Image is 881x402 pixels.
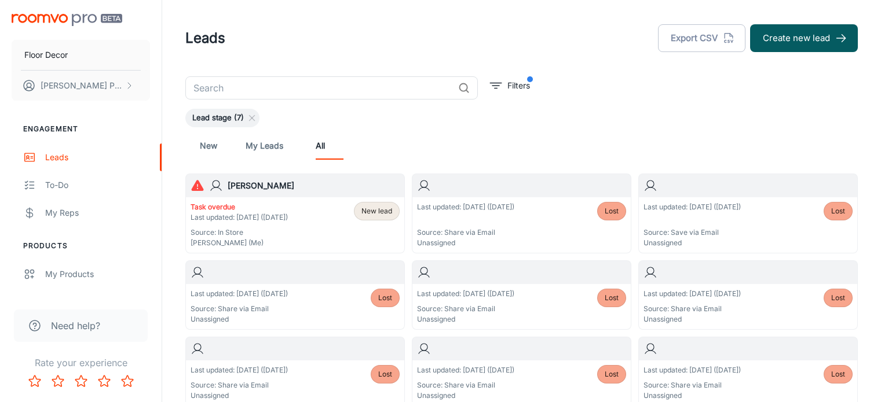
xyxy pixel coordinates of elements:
[644,227,741,238] p: Source: Save via Email
[378,369,392,379] span: Lost
[9,356,152,370] p: Rate your experience
[417,380,514,390] p: Source: Share via Email
[24,49,68,61] p: Floor Decor
[191,314,288,324] p: Unassigned
[12,71,150,101] button: [PERSON_NAME] Phoenix
[70,370,93,393] button: Rate 3 star
[417,314,514,324] p: Unassigned
[412,174,631,253] a: Last updated: [DATE] ([DATE])Source: Share via EmailUnassignedLost
[191,227,288,238] p: Source: In Store
[417,390,514,401] p: Unassigned
[638,260,858,330] a: Last updated: [DATE] ([DATE])Source: Share via EmailUnassignedLost
[23,370,46,393] button: Rate 1 star
[246,132,283,160] a: My Leads
[644,238,741,248] p: Unassigned
[45,296,150,308] div: Suppliers
[417,289,514,299] p: Last updated: [DATE] ([DATE])
[191,380,288,390] p: Source: Share via Email
[185,174,405,253] a: [PERSON_NAME]Task overdueLast updated: [DATE] ([DATE])Source: In Store[PERSON_NAME] (Me)New lead
[605,293,619,303] span: Lost
[116,370,139,393] button: Rate 5 star
[605,369,619,379] span: Lost
[195,132,222,160] a: New
[45,206,150,219] div: My Reps
[191,304,288,314] p: Source: Share via Email
[191,212,288,223] p: Last updated: [DATE] ([DATE])
[412,260,631,330] a: Last updated: [DATE] ([DATE])Source: Share via EmailUnassignedLost
[487,76,533,95] button: filter
[185,112,251,124] span: Lead stage (7)
[417,227,514,238] p: Source: Share via Email
[644,365,741,375] p: Last updated: [DATE] ([DATE])
[644,304,741,314] p: Source: Share via Email
[417,304,514,314] p: Source: Share via Email
[638,174,858,253] a: Last updated: [DATE] ([DATE])Source: Save via EmailUnassignedLost
[831,206,845,216] span: Lost
[41,79,122,92] p: [PERSON_NAME] Phoenix
[185,109,259,127] div: Lead stage (7)
[191,238,288,248] p: [PERSON_NAME] (Me)
[378,293,392,303] span: Lost
[191,390,288,401] p: Unassigned
[191,202,288,212] p: Task overdue
[507,79,530,92] p: Filters
[361,206,392,216] span: New lead
[93,370,116,393] button: Rate 4 star
[831,293,845,303] span: Lost
[644,314,741,324] p: Unassigned
[185,28,225,49] h1: Leads
[45,268,150,281] div: My Products
[51,319,100,333] span: Need help?
[644,289,741,299] p: Last updated: [DATE] ([DATE])
[417,365,514,375] p: Last updated: [DATE] ([DATE])
[417,202,514,212] p: Last updated: [DATE] ([DATE])
[185,76,454,99] input: Search
[417,238,514,248] p: Unassigned
[658,24,745,52] button: Export CSV
[191,289,288,299] p: Last updated: [DATE] ([DATE])
[644,390,741,401] p: Unassigned
[12,40,150,70] button: Floor Decor
[228,179,400,192] h6: [PERSON_NAME]
[750,24,858,52] button: Create new lead
[46,370,70,393] button: Rate 2 star
[605,206,619,216] span: Lost
[831,369,845,379] span: Lost
[306,132,334,160] a: All
[12,14,122,26] img: Roomvo PRO Beta
[644,380,741,390] p: Source: Share via Email
[45,151,150,164] div: Leads
[191,365,288,375] p: Last updated: [DATE] ([DATE])
[644,202,741,212] p: Last updated: [DATE] ([DATE])
[185,260,405,330] a: Last updated: [DATE] ([DATE])Source: Share via EmailUnassignedLost
[45,179,150,191] div: To-do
